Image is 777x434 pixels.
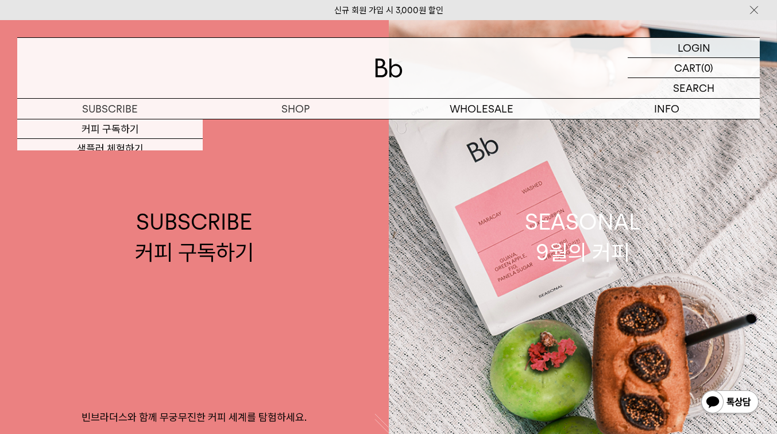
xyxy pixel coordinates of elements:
a: CART (0) [628,58,760,78]
p: (0) [701,58,713,77]
a: 샘플러 체험하기 [17,139,203,158]
p: LOGIN [678,38,710,57]
p: CART [674,58,701,77]
div: SEASONAL 9월의 커피 [525,207,641,268]
img: 카카오톡 채널 1:1 채팅 버튼 [700,389,760,417]
p: SEARCH [673,78,714,98]
p: WHOLESALE [389,99,574,119]
a: LOGIN [628,38,760,58]
a: SHOP [203,99,388,119]
a: SUBSCRIBE [17,99,203,119]
a: 신규 회원 가입 시 3,000원 할인 [334,5,443,15]
img: 로고 [375,59,403,77]
p: INFO [574,99,760,119]
div: SUBSCRIBE 커피 구독하기 [135,207,254,268]
a: 커피 구독하기 [17,119,203,139]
